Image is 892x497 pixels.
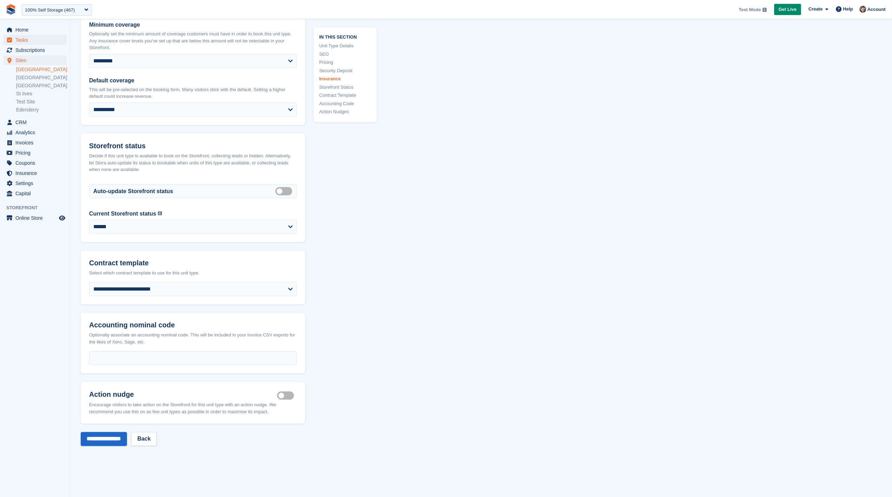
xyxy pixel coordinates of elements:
[16,82,66,89] a: [GEOGRAPHIC_DATA]
[89,142,297,150] h2: Storefront status
[15,55,58,65] span: Sites
[89,210,156,218] label: Current Storefront status
[15,189,58,198] span: Capital
[16,98,66,105] a: Test Site
[319,33,371,40] span: In this section
[89,270,297,277] div: Select which contract template to use for this unit type.
[4,25,66,35] a: menu
[89,321,297,329] h2: Accounting nominal code
[25,7,75,14] div: 100% Self Storage (467)
[58,214,66,222] a: Preview store
[319,59,371,66] a: Pricing
[319,50,371,57] a: SEO
[15,178,58,188] span: Settings
[89,332,297,346] div: Optionally associate an accounting nominal code. This will be included in your invoice CSV export...
[16,90,66,97] a: St iIves
[93,187,173,196] label: Auto-update Storefront status
[16,74,66,81] a: [GEOGRAPHIC_DATA]
[15,138,58,148] span: Invoices
[4,45,66,55] a: menu
[809,6,823,13] span: Create
[779,6,797,13] span: Get Live
[131,432,156,446] a: Back
[843,6,853,13] span: Help
[89,152,297,173] div: Decide if this unit type is available to book on the Storefront, collecting leads or hidden. Alte...
[4,178,66,188] a: menu
[6,204,70,211] span: Storefront
[15,158,58,168] span: Coupons
[4,158,66,168] a: menu
[15,45,58,55] span: Subscriptions
[89,30,297,51] p: Optionally set the minimum amount of coverage customers must have in order to book this unit type...
[319,100,371,107] a: Accounting Code
[319,92,371,99] a: Contract Template
[275,191,295,192] label: Auto manage storefront status
[6,4,16,15] img: stora-icon-8386f47178a22dfd0bd8f6a31ec36ba5ce8667c1dd55bd0f319d3a0aa187defe.svg
[15,35,58,45] span: Tasks
[277,395,297,396] label: Is active
[319,67,371,74] a: Security Deposit
[4,35,66,45] a: menu
[859,6,866,13] img: Steven Hylands
[319,83,371,90] a: Storefront Status
[739,6,761,13] span: Test Mode
[867,6,886,13] span: Account
[16,107,66,113] a: Edenderry
[15,25,58,35] span: Home
[15,168,58,178] span: Insurance
[4,138,66,148] a: menu
[15,128,58,137] span: Analytics
[158,211,162,216] img: icon-info-grey-7440780725fd019a000dd9b08b2336e03edf1995a4989e88bcd33f0948082b44.svg
[774,4,801,15] a: Get Live
[4,55,66,65] a: menu
[319,108,371,115] a: Action Nudges
[15,148,58,158] span: Pricing
[89,76,297,85] label: Default coverage
[89,259,297,267] h2: Contract template
[4,148,66,158] a: menu
[4,128,66,137] a: menu
[16,66,66,73] a: [GEOGRAPHIC_DATA]
[15,117,58,127] span: CRM
[4,117,66,127] a: menu
[15,213,58,223] span: Online Store
[4,189,66,198] a: menu
[763,8,767,12] img: icon-info-grey-7440780725fd019a000dd9b08b2336e03edf1995a4989e88bcd33f0948082b44.svg
[89,86,297,100] p: This will be pre-selected on the booking form. Many visitors stick with the default. Setting a hi...
[319,75,371,82] a: Insurance
[4,213,66,223] a: menu
[319,42,371,49] a: Unit Type Details
[4,168,66,178] a: menu
[89,402,297,415] div: Encourage visitors to take action on the Storefront for this unit type with an action nudge. We r...
[89,21,297,29] label: Minimum coverage
[89,390,277,399] h2: Action nudge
